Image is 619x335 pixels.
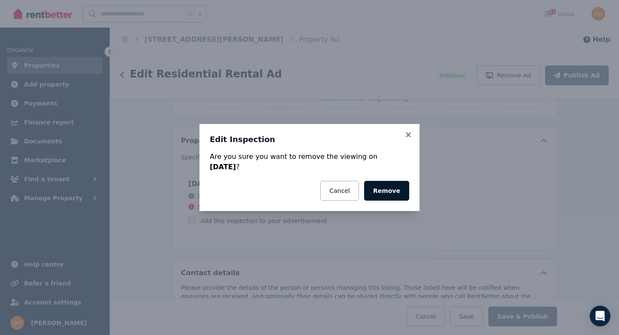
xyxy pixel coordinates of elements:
[590,306,610,326] div: Open Intercom Messenger
[364,181,409,201] button: Remove
[210,163,236,171] strong: [DATE]
[210,152,409,172] div: Are you sure you want to remove the viewing on ?
[210,134,409,145] h3: Edit Inspection
[320,181,359,201] button: Cancel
